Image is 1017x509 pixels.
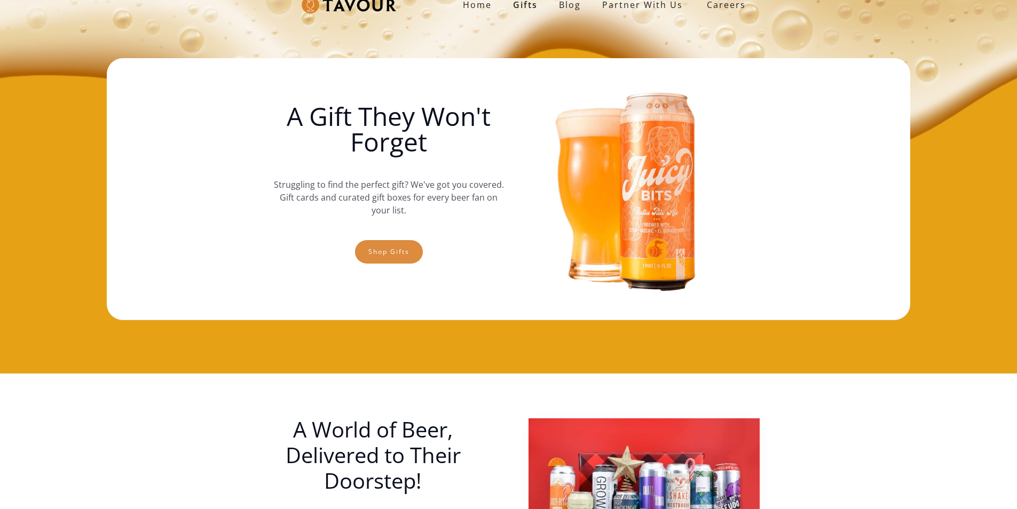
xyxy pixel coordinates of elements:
[258,417,488,494] h1: A World of Beer, Delivered to Their Doorstep!
[355,240,423,264] a: Shop gifts
[273,104,504,155] h1: A Gift They Won't Forget
[273,168,504,227] p: Struggling to find the perfect gift? We've got you covered. Gift cards and curated gift boxes for...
